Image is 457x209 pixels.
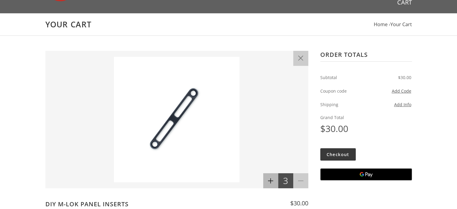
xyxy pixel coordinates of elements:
button: 3 [278,173,293,188]
button: Add Info [394,101,411,108]
span: Subtotal [320,74,365,81]
li: › [389,20,412,29]
span: $30.00 [320,121,412,136]
span: Shipping [320,101,365,108]
a: Checkout [320,148,356,161]
h3: Order Totals [320,51,412,62]
button: Google Pay [320,168,412,180]
a: Your Cart [390,21,412,28]
span: Grand Total [320,114,412,121]
a: DIY M-LOK Panel Inserts [45,200,129,208]
button: Add Code [366,88,411,94]
h1: Your Cart [45,20,412,29]
img: DIY M-LOK Panel Inserts [51,57,302,183]
span: $30.00 [290,199,308,207]
a: Home [374,21,388,28]
span: $30.00 [366,74,411,81]
span: Coupon code [320,88,365,94]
